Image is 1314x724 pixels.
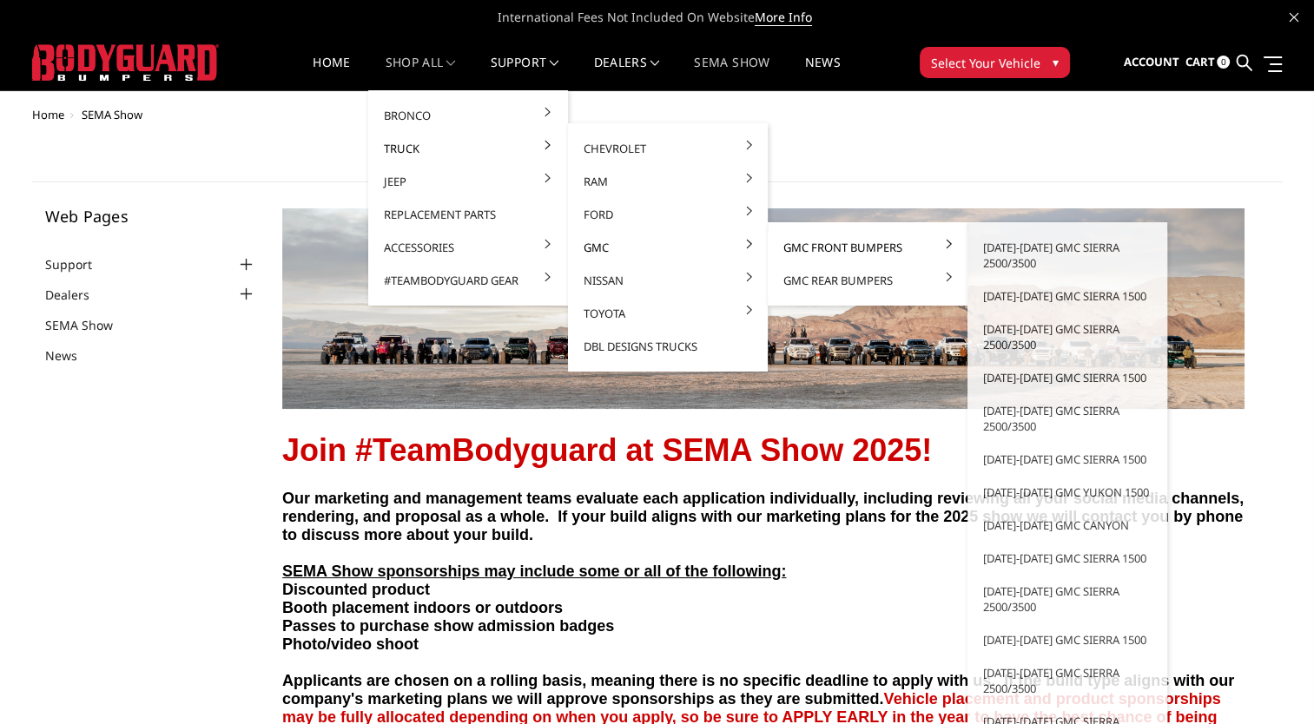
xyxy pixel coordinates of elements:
a: Ford [575,198,761,231]
a: [DATE]-[DATE] GMC Sierra 2500/3500 [974,656,1160,705]
a: Chevrolet [575,132,761,165]
a: [DATE]-[DATE] GMC Yukon 1500 [974,476,1160,509]
a: Accessories [375,231,561,264]
a: #TeamBodyguard Gear [375,264,561,297]
span: Account [1123,54,1179,69]
span: 0 [1217,56,1230,69]
img: BODYGUARD BUMPERS [32,44,219,81]
a: GMC [575,231,761,264]
a: [DATE]-[DATE] GMC Canyon [974,509,1160,542]
a: SEMA Show [45,316,135,334]
span: Select Your Vehicle [931,54,1040,72]
span: SEMA Show [82,107,142,122]
a: Dealers [45,286,111,304]
a: Replacement Parts [375,198,561,231]
strong: Vehicle Make: [320,708,400,722]
a: [DATE]-[DATE] GMC Sierra 1500 [974,280,1160,313]
a: Bronco [375,99,561,132]
a: News [45,346,99,365]
a: [DATE]-[DATE] GMC Sierra 1500 [974,623,1160,656]
a: Jeep [375,165,561,198]
h5: Web Pages [45,208,257,224]
a: Home [32,107,64,122]
a: GMC Rear Bumpers [775,264,961,297]
button: Select Your Vehicle [920,47,1070,78]
a: Ram [575,165,761,198]
a: Cart 0 [1185,39,1230,86]
a: Support [491,56,559,90]
a: News [804,56,840,90]
a: Dealers [594,56,660,90]
a: Toyota [575,297,761,330]
iframe: Chat Widget [1227,641,1314,724]
a: Support [45,255,114,273]
h1: SEMA Show [32,139,1283,182]
a: SEMA Show [694,56,769,90]
a: Account [1123,39,1179,86]
span: ▾ [1053,53,1059,71]
a: [DATE]-[DATE] GMC Sierra 2500/3500 [974,394,1160,443]
a: DBL Designs Trucks [575,330,761,363]
a: shop all [386,56,456,90]
a: [DATE]-[DATE] GMC Sierra 1500 [974,443,1160,476]
a: [DATE]-[DATE] GMC Sierra 1500 [974,361,1160,394]
a: [DATE]-[DATE] GMC Sierra 2500/3500 [974,231,1160,280]
span: Cart [1185,54,1214,69]
a: Truck [375,132,561,165]
a: Home [313,56,350,90]
a: More Info [755,9,812,26]
a: [DATE]-[DATE] GMC Sierra 2500/3500 [974,313,1160,361]
a: [DATE]-[DATE] GMC Sierra 1500 [974,542,1160,575]
a: GMC Front Bumpers [775,231,961,264]
strong: Vehicle Model: [641,708,725,722]
a: Nissan [575,264,761,297]
a: [DATE]-[DATE] GMC Sierra 2500/3500 [974,575,1160,623]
